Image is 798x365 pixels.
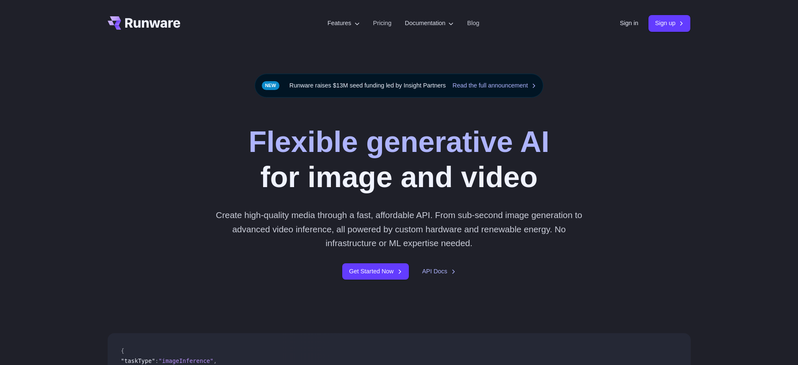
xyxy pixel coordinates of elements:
label: Features [328,18,360,28]
span: : [155,357,158,364]
a: Sign up [648,15,691,31]
a: Read the full announcement [452,81,536,90]
label: Documentation [405,18,454,28]
span: { [121,347,124,354]
span: "imageInference" [159,357,214,364]
span: , [213,357,217,364]
a: Blog [467,18,479,28]
div: Runware raises $13M seed funding led by Insight Partners [255,74,544,98]
a: API Docs [422,267,456,276]
a: Pricing [373,18,392,28]
h1: for image and video [248,124,549,195]
p: Create high-quality media through a fast, affordable API. From sub-second image generation to adv... [212,208,586,250]
span: "taskType" [121,357,155,364]
strong: Flexible generative AI [248,126,549,158]
a: Go to / [108,16,181,30]
a: Sign in [620,18,638,28]
a: Get Started Now [342,263,408,280]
